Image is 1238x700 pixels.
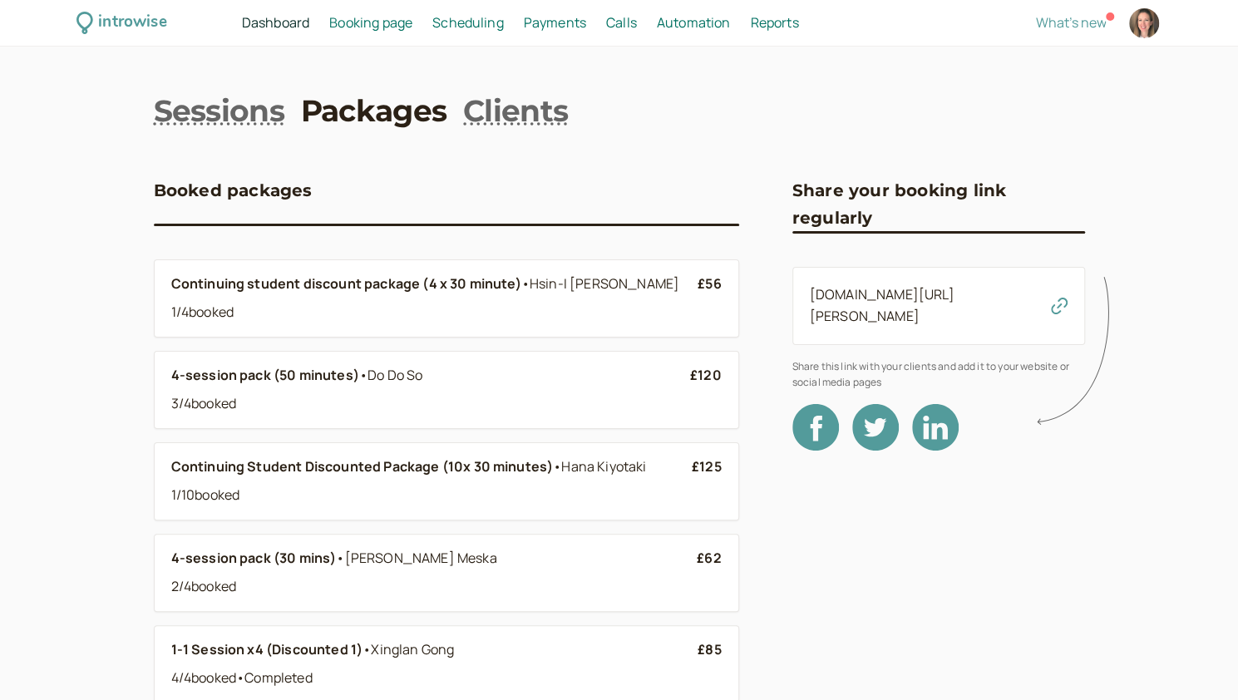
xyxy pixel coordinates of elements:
[301,90,446,131] a: Packages
[329,13,412,32] span: Booking page
[692,457,722,476] b: £125
[171,393,690,415] div: 3 / 4 booked
[236,668,244,687] span: •
[171,668,698,689] div: 4 / 4 booked Completed
[171,639,722,689] a: 1-1 Session x4 (Discounted 1)•Xinglan Gong 4/4booked•Completed£85
[171,485,692,506] div: 1 / 10 booked
[530,274,679,293] span: Hsin-I [PERSON_NAME]
[792,358,1085,391] span: Share this link with your clients and add it to your website or social media pages
[697,549,721,567] b: £62
[363,640,371,658] span: •
[171,302,698,323] div: 1 / 4 booked
[432,13,504,32] span: Scheduling
[698,274,721,293] b: £56
[524,13,586,32] span: Payments
[367,366,422,384] span: Do Do So
[98,10,166,36] div: introwise
[690,366,722,384] b: £120
[359,366,367,384] span: •
[76,10,167,36] a: introwise
[154,177,313,204] h3: Booked packages
[345,549,497,567] span: [PERSON_NAME] Meska
[1127,6,1162,41] a: Account
[242,13,309,32] span: Dashboard
[1036,15,1107,30] button: What's new
[336,549,344,567] span: •
[1036,13,1107,32] span: What's new
[171,576,698,598] div: 2 / 4 booked
[242,12,309,34] a: Dashboard
[1155,620,1238,700] iframe: Chat Widget
[521,274,530,293] span: •
[171,640,363,658] b: 1-1 Session x4 (Discounted 1)
[561,457,646,476] span: Hana Kiyotaki
[698,640,721,658] b: £85
[371,640,454,658] span: Xinglan Gong
[657,13,731,32] span: Automation
[154,90,284,131] a: Sessions
[606,12,637,34] a: Calls
[171,274,722,323] a: Continuing student discount package (4 x 30 minute)•Hsin-I [PERSON_NAME] 1/4booked£56
[463,90,568,131] a: Clients
[171,548,722,598] a: 4-session pack (30 mins)•[PERSON_NAME] Meska 2/4booked£62
[750,12,798,34] a: Reports
[171,549,337,567] b: 4-session pack (30 mins)
[171,365,722,415] a: 4-session pack (50 minutes)•Do Do So 3/4booked£120
[524,12,586,34] a: Payments
[750,13,798,32] span: Reports
[792,177,1085,231] h3: Share your booking link regularly
[657,12,731,34] a: Automation
[171,274,521,293] b: Continuing student discount package (4 x 30 minute)
[553,457,561,476] span: •
[606,13,637,32] span: Calls
[171,366,359,384] b: 4-session pack (50 minutes)
[171,456,722,506] a: Continuing Student Discounted Package (10x 30 minutes)•Hana Kiyotaki 1/10booked£125
[329,12,412,34] a: Booking page
[810,285,955,325] a: [DOMAIN_NAME][URL][PERSON_NAME]
[171,457,554,476] b: Continuing Student Discounted Package (10x 30 minutes)
[432,12,504,34] a: Scheduling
